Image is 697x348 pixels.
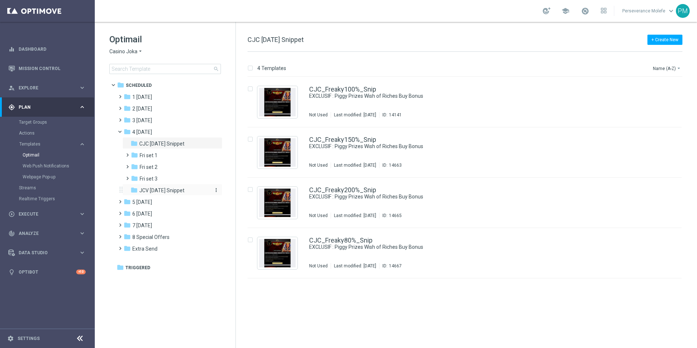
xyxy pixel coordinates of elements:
[309,193,651,200] div: EXCLUSIF : Piggy Prizes Wish of Riches Buy Bonus
[19,128,94,139] div: Actions
[124,105,131,112] i: folder
[19,262,76,282] a: Optibot
[132,117,152,124] span: 3 Thursday
[213,187,219,193] i: more_vert
[240,228,696,278] div: Press SPACE to select this row.
[240,77,696,127] div: Press SPACE to select this row.
[309,143,634,150] a: EXCLUSIF : Piggy Prizes Wish of Riches Buy Bonus
[259,88,296,116] img: 14141.jpeg
[561,7,569,15] span: school
[19,59,86,78] a: Mission Control
[309,244,634,251] a: EXCLUSIF : Piggy Prizes Wish of Riches Buy Bonus
[117,81,124,89] i: folder
[213,66,219,72] span: search
[23,171,94,182] div: Webpage Pop-up
[19,117,94,128] div: Target Groups
[131,140,138,147] i: folder
[248,36,304,43] span: CJC [DATE] Snippet
[140,152,157,159] span: Fri set 1
[309,86,376,93] a: CJC_Freaky100%_Snip
[79,84,86,91] i: keyboard_arrow_right
[259,239,296,267] img: 14667.jpeg
[331,112,379,118] div: Last modified: [DATE]
[212,187,219,194] button: more_vert
[8,262,86,282] div: Optibot
[19,139,94,182] div: Templates
[140,164,157,170] span: Fri set 2
[240,178,696,228] div: Press SPACE to select this row.
[132,105,152,112] span: 2 Wednesday
[8,230,79,237] div: Analyze
[309,93,651,100] div: EXCLUSIF : Piggy Prizes Wish of Riches Buy Bonus
[8,104,86,110] div: gps_fixed Plan keyboard_arrow_right
[79,210,86,217] i: keyboard_arrow_right
[309,237,373,244] a: CJC_Freaky80%_Snip
[79,141,86,148] i: keyboard_arrow_right
[7,335,14,342] i: settings
[131,151,138,159] i: folder
[109,48,143,55] button: Casino Joka arrow_drop_down
[676,4,690,18] div: PM
[19,196,76,202] a: Realtime Triggers
[19,141,86,147] button: Templates keyboard_arrow_right
[132,210,152,217] span: 6 Sunday
[131,175,138,182] i: folder
[309,112,328,118] div: Not Used
[19,251,79,255] span: Data Studio
[19,39,86,59] a: Dashboard
[132,234,170,240] span: 8 Special Offers
[19,130,76,136] a: Actions
[79,104,86,111] i: keyboard_arrow_right
[139,140,184,147] span: CJC Friday Snippet
[19,182,94,193] div: Streams
[389,112,402,118] div: 14141
[8,46,86,52] button: equalizer Dashboard
[8,39,86,59] div: Dashboard
[76,270,86,274] div: +10
[124,210,131,217] i: folder
[124,221,131,229] i: folder
[8,66,86,71] button: Mission Control
[309,193,634,200] a: EXCLUSIF : Piggy Prizes Wish of Riches Buy Bonus
[257,65,286,71] p: 4 Templates
[8,104,79,111] div: Plan
[8,104,15,111] i: gps_fixed
[8,85,79,91] div: Explore
[23,161,94,171] div: Web Push Notifications
[117,264,124,271] i: folder
[331,162,379,168] div: Last modified: [DATE]
[309,162,328,168] div: Not Used
[79,230,86,237] i: keyboard_arrow_right
[23,152,76,158] a: Optimail
[379,213,402,219] div: ID:
[331,263,379,269] div: Last modified: [DATE]
[19,185,76,191] a: Streams
[19,193,94,204] div: Realtime Triggers
[259,138,296,167] img: 14663.jpeg
[8,85,86,91] button: person_search Explore keyboard_arrow_right
[8,46,15,53] i: equalizer
[132,129,152,135] span: 4 Friday
[379,263,402,269] div: ID:
[309,244,651,251] div: EXCLUSIF : Piggy Prizes Wish of Riches Buy Bonus
[667,7,675,15] span: keyboard_arrow_down
[124,128,131,135] i: folder
[8,59,86,78] div: Mission Control
[23,163,76,169] a: Web Push Notifications
[389,213,402,219] div: 14665
[139,187,184,194] span: JCV Friday Snippet
[19,212,79,216] span: Execute
[124,116,131,124] i: folder
[131,163,138,170] i: folder
[8,250,79,256] div: Data Studio
[140,175,157,182] span: Fri set 3
[8,250,86,256] button: Data Studio keyboard_arrow_right
[331,213,379,219] div: Last modified: [DATE]
[8,211,86,217] div: play_circle_outline Execute keyboard_arrow_right
[309,187,376,193] a: CJC_Freaky200%_Snip
[19,105,79,109] span: Plan
[309,136,376,143] a: CJC_Freaky150%_Snip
